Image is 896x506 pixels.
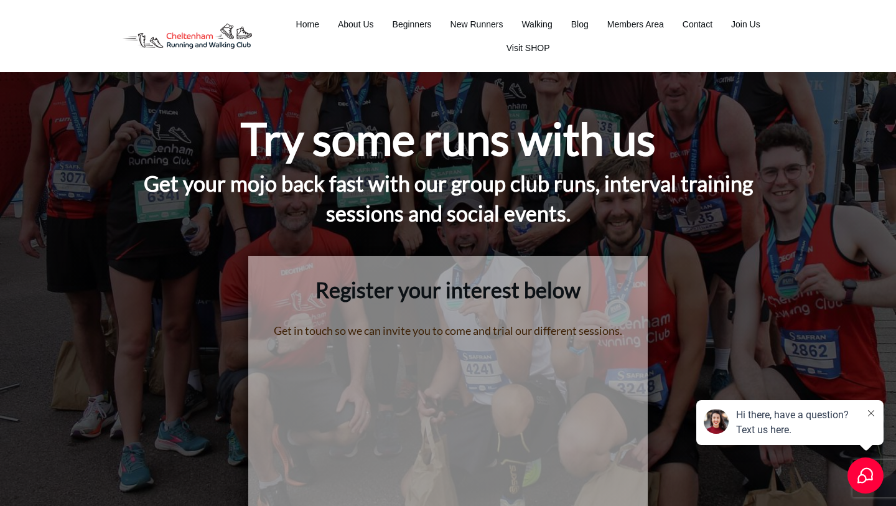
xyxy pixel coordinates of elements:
[607,16,664,33] a: Members Area
[506,39,550,57] a: Visit SHOP
[274,275,622,320] h2: Register your interest below
[450,16,503,33] a: New Runners
[113,169,783,243] h4: Get your mojo back fast with our group club runs, interval training sessions and social events.
[241,110,656,167] h1: Try some runs with us
[296,16,319,33] a: Home
[521,16,552,33] a: Walking
[731,16,760,33] a: Join Us
[393,16,432,33] a: Beginners
[571,16,589,33] a: Blog
[338,16,374,33] a: About Us
[683,16,712,33] a: Contact
[112,14,263,57] img: Decathlon
[274,321,622,341] p: Get in touch so we can invite you to come and trial our different sessions.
